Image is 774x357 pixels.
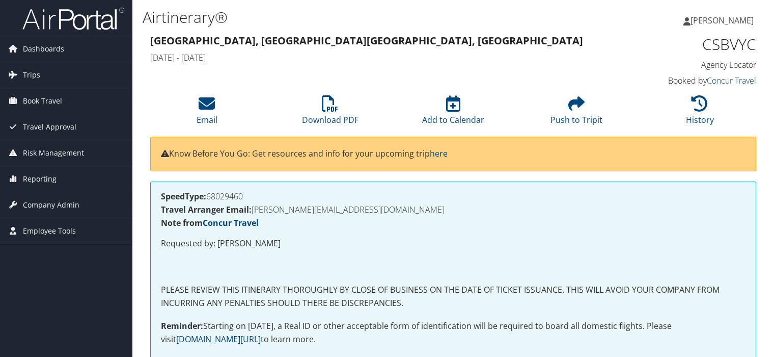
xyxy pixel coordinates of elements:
[161,206,745,214] h4: [PERSON_NAME][EMAIL_ADDRESS][DOMAIN_NAME]
[23,114,76,140] span: Travel Approval
[197,101,217,125] a: Email
[616,75,756,86] h4: Booked by
[161,204,252,215] strong: Travel Arranger Email:
[616,59,756,70] h4: Agency Locator
[686,101,714,125] a: History
[23,62,40,88] span: Trips
[22,7,124,31] img: airportal-logo.png
[550,101,602,125] a: Push to Tripit
[161,147,745,161] p: Know Before You Go: Get resources and info for your upcoming trip
[23,166,57,192] span: Reporting
[302,101,358,125] a: Download PDF
[23,192,79,218] span: Company Admin
[161,284,745,310] p: PLEASE REVIEW THIS ITINERARY THOROUGHLY BY CLOSE OF BUSINESS ON THE DATE OF TICKET ISSUANCE. THIS...
[143,7,557,28] h1: Airtinerary®
[203,217,259,228] a: Concur Travel
[161,237,745,250] p: Requested by: [PERSON_NAME]
[161,192,745,200] h4: 68029460
[23,88,62,114] span: Book Travel
[150,52,601,63] h4: [DATE] - [DATE]
[161,320,203,331] strong: Reminder:
[23,140,84,166] span: Risk Management
[616,34,756,55] h1: CSBVYC
[161,320,745,346] p: Starting on [DATE], a Real ID or other acceptable form of identification will be required to boar...
[690,15,754,26] span: [PERSON_NAME]
[161,217,259,228] strong: Note from
[422,101,484,125] a: Add to Calendar
[23,218,76,244] span: Employee Tools
[430,148,448,159] a: here
[161,191,206,202] strong: SpeedType:
[176,334,261,345] a: [DOMAIN_NAME][URL]
[150,34,583,47] strong: [GEOGRAPHIC_DATA], [GEOGRAPHIC_DATA] [GEOGRAPHIC_DATA], [GEOGRAPHIC_DATA]
[683,5,764,36] a: [PERSON_NAME]
[707,75,756,86] a: Concur Travel
[23,36,64,62] span: Dashboards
